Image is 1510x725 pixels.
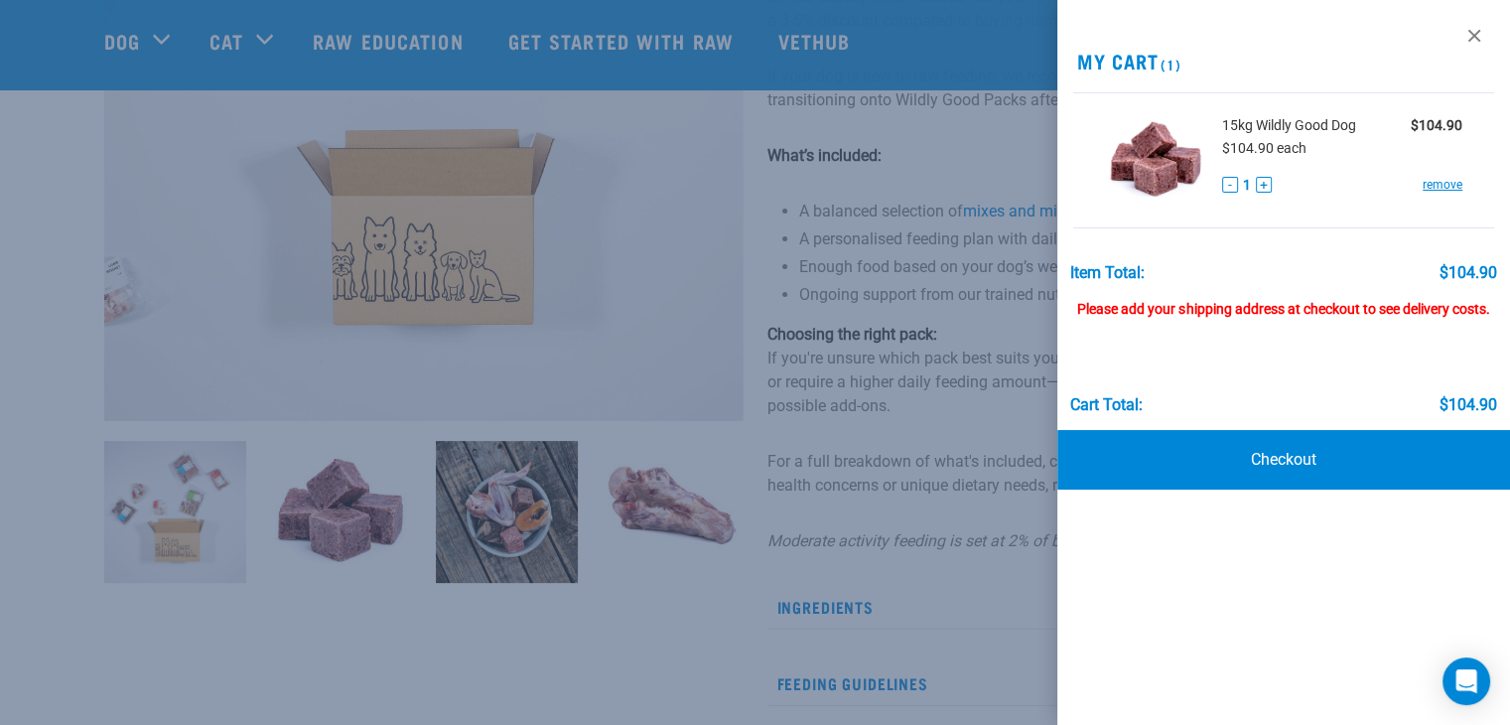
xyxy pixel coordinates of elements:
[1057,50,1510,72] h2: My Cart
[1442,657,1490,705] div: Open Intercom Messenger
[1439,264,1496,282] div: $104.90
[1158,61,1180,68] span: (1)
[1256,177,1272,193] button: +
[1222,177,1238,193] button: -
[1222,115,1356,136] span: 15kg Wildly Good Dog
[1222,140,1306,156] span: $104.90 each
[1070,282,1496,318] div: Please add your shipping address at checkout to see delivery costs.
[1105,109,1207,212] img: Wildly Good Dog Pack (Standard)
[1411,117,1462,133] strong: $104.90
[1423,176,1462,194] a: remove
[1070,396,1143,414] div: Cart total:
[1057,430,1510,490] a: Checkout
[1070,264,1145,282] div: Item Total:
[1439,396,1496,414] div: $104.90
[1243,175,1251,196] span: 1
